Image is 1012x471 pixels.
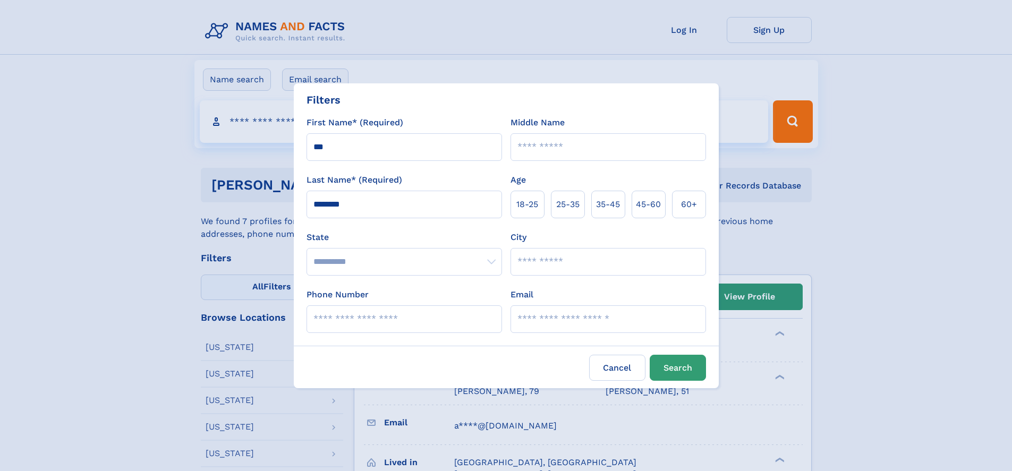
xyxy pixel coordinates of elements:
[511,174,526,186] label: Age
[307,231,502,244] label: State
[307,174,402,186] label: Last Name* (Required)
[596,198,620,211] span: 35‑45
[650,355,706,381] button: Search
[556,198,580,211] span: 25‑35
[516,198,538,211] span: 18‑25
[511,231,526,244] label: City
[307,288,369,301] label: Phone Number
[589,355,645,381] label: Cancel
[511,288,533,301] label: Email
[636,198,661,211] span: 45‑60
[307,92,341,108] div: Filters
[307,116,403,129] label: First Name* (Required)
[511,116,565,129] label: Middle Name
[681,198,697,211] span: 60+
